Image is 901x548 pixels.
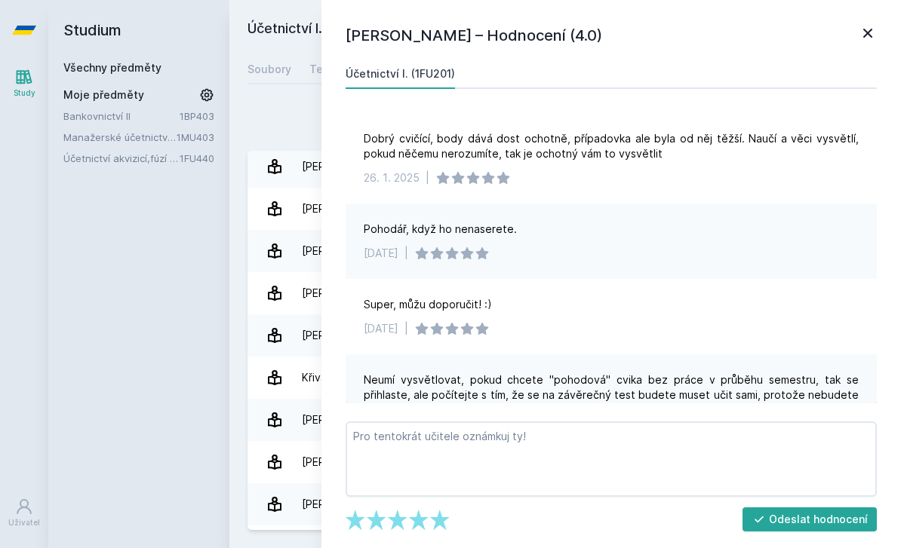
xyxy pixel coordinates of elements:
a: Uživatel [3,490,45,536]
div: Super, můžu doporučit! :) [364,297,492,312]
a: Study [3,60,45,106]
a: [PERSON_NAME] 2 hodnocení 3.5 [248,230,883,272]
a: Všechny předměty [63,61,161,74]
div: [PERSON_NAME] [302,194,386,224]
h2: Účetnictví I. (1FU201) [248,18,714,42]
div: [PERSON_NAME] [302,278,386,308]
button: Odeslat hodnocení [743,507,878,531]
a: Bankovnictví II [63,109,180,124]
div: [PERSON_NAME] [302,320,386,351]
a: [PERSON_NAME] 4 hodnocení 4.3 [248,441,883,483]
div: Pohodář, když ho nenaserete. [364,222,517,237]
a: 1FU440 [180,152,214,164]
a: Manažerské účetnictví II. [63,130,177,145]
div: Testy [309,62,340,77]
div: | [404,321,408,336]
div: Křivanec Oto [302,363,368,393]
div: [PERSON_NAME] [302,405,386,435]
div: [PERSON_NAME] [302,152,386,182]
div: [DATE] [364,246,398,261]
a: 1MU403 [177,131,214,143]
a: [PERSON_NAME] 20 hodnocení 4.5 [248,314,883,357]
div: Study [14,87,35,99]
a: Testy [309,54,340,84]
a: [PERSON_NAME] 8 hodnocení 4.4 [248,188,883,230]
div: 26. 1. 2025 [364,170,420,185]
div: [PERSON_NAME] [302,447,386,477]
a: Soubory [248,54,291,84]
a: Křivanec Oto 8 hodnocení 4.6 [248,357,883,399]
a: [PERSON_NAME] 5 hodnocení 4.2 [248,483,883,525]
div: [DATE] [364,321,398,336]
a: 1BP403 [180,110,214,122]
div: | [426,170,429,185]
span: Moje předměty [63,87,144,103]
div: [PERSON_NAME] [302,236,386,266]
div: Uživatel [8,517,40,528]
div: [PERSON_NAME] [302,489,386,519]
div: Neumí vysvětlovat, pokud chcete "pohodová" cvika bez práce v průběhu semestru, tak se přihlaste, ... [364,372,859,418]
div: Dobrý cvičící, body dává dost ochotně, případovka ale byla od něj těžší. Naučí a věci vysvětlí, p... [364,131,859,161]
div: Soubory [248,62,291,77]
a: Účetnictví akvizicí,fúzí a jiných vlastn.transakcí-vyš.účet. [63,151,180,166]
a: [PERSON_NAME] 2 hodnocení 4.5 [248,272,883,314]
a: [PERSON_NAME] 4 hodnocení 4.3 [248,145,883,188]
a: [PERSON_NAME] 4 hodnocení 4.0 [248,399,883,441]
div: | [404,246,408,261]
